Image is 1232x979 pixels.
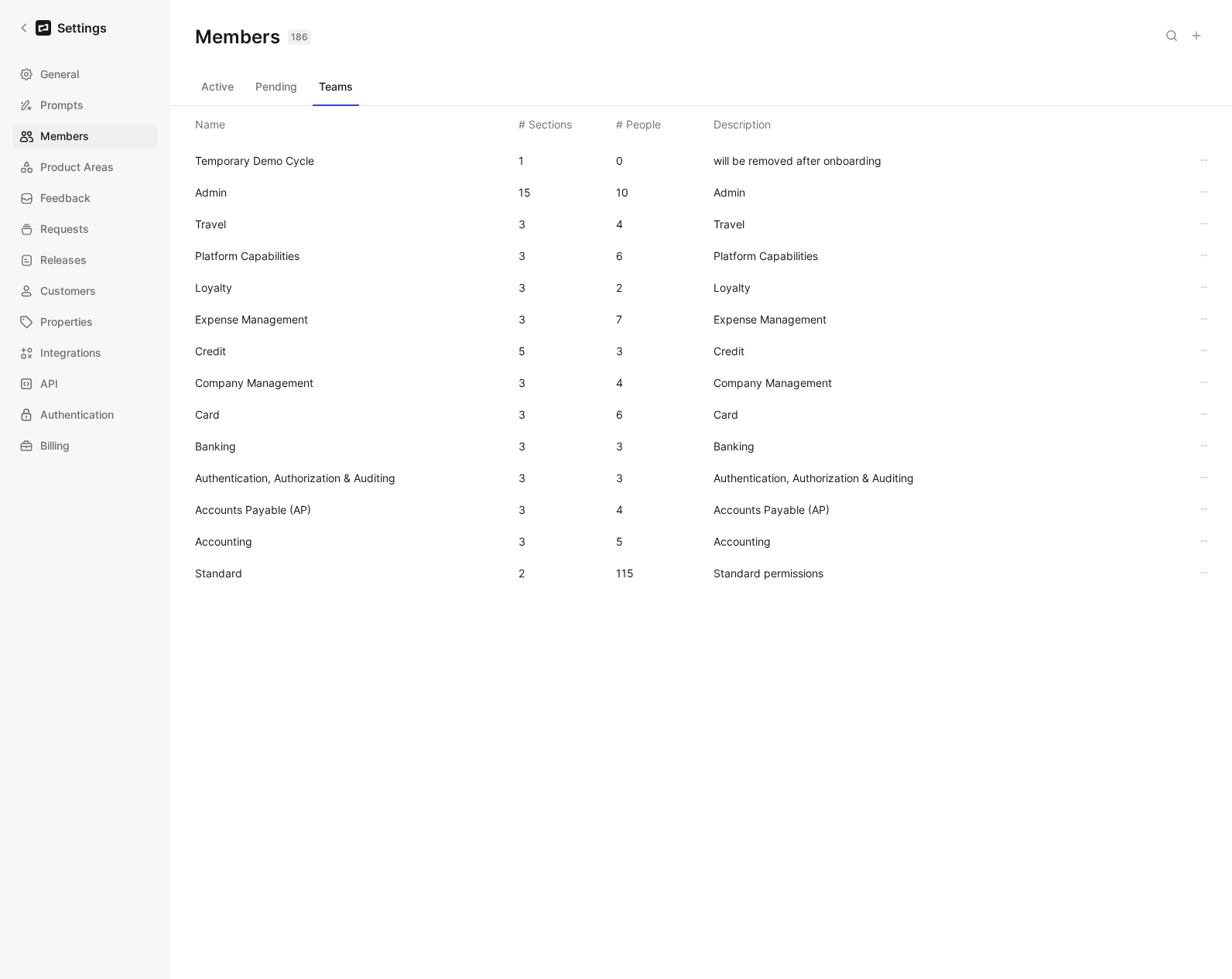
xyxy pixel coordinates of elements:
div: 3 [518,247,525,265]
h1: Settings [57,19,107,37]
span: Banking [195,440,236,453]
span: Company Management [195,376,313,389]
span: Accounting [195,535,252,548]
div: 6 [616,406,623,424]
span: Accounts Payable (AP) [195,503,311,516]
span: Admin [195,186,227,199]
a: Integrations [12,341,158,365]
div: Expense Management37Expense Management [183,303,1220,335]
div: Card36Card [183,399,1220,430]
div: 3 [518,374,525,392]
span: Customers [40,282,96,300]
a: Members [12,124,158,149]
div: # People [616,115,661,134]
div: 2 [518,564,525,583]
div: 3 [518,215,525,234]
span: Billing [40,436,70,455]
a: Billing [12,433,158,458]
div: 3 [518,469,525,488]
h1: Members [195,25,311,50]
div: Description [714,115,771,134]
span: Authentication [40,406,114,424]
div: 3 [616,342,623,361]
span: Feedback [40,189,91,207]
span: Product Areas [40,158,114,176]
div: 3 [518,437,525,456]
span: Loyalty [714,279,1179,297]
span: Company Management [714,374,1179,392]
div: 3 [518,532,525,551]
a: Customers [12,279,158,303]
a: Feedback [12,186,158,211]
div: 5 [616,532,623,551]
div: 3 [616,469,623,488]
span: Members [40,127,89,145]
span: API [40,375,58,393]
span: Expense Management [195,313,308,326]
span: Card [714,406,1179,424]
span: Authentication, Authorization & Auditing [714,469,1179,488]
div: 5 [518,342,525,361]
a: Properties [12,310,158,334]
div: 115 [616,564,634,583]
a: Releases [12,248,158,272]
div: Travel34Travel [183,208,1220,240]
span: Properties [40,313,93,331]
div: 186 [288,29,311,45]
a: Settings [12,12,113,43]
a: General [12,62,158,87]
div: 10 [616,183,628,202]
span: Banking [714,437,1179,456]
div: 4 [616,501,623,519]
div: 6 [616,247,623,265]
div: Standard2115Standard permissions [183,557,1220,589]
button: Teams [313,74,359,99]
a: Requests [12,217,158,241]
div: Credit53Credit [183,335,1220,367]
span: Platform Capabilities [195,249,299,262]
div: 3 [518,279,525,297]
div: 3 [616,437,623,456]
div: 7 [616,310,622,329]
div: 3 [518,310,525,329]
span: Admin [714,183,1179,202]
div: Accounts Payable (AP)34Accounts Payable (AP) [183,494,1220,525]
span: Credit [714,342,1179,361]
span: Standard [195,567,242,580]
span: General [40,65,79,84]
div: Company Management34Company Management [183,367,1220,399]
div: 2 [616,279,622,297]
a: Authentication [12,402,158,427]
div: 4 [616,374,623,392]
span: Accounts Payable (AP) [714,501,1179,519]
button: Pending [249,74,303,99]
div: 0 [616,152,623,170]
span: Prompts [40,96,84,115]
div: 15 [518,183,531,202]
span: Travel [714,215,1179,234]
a: API [12,371,158,396]
div: 4 [616,215,623,234]
button: Active [195,74,240,99]
div: 1 [518,152,524,170]
div: Name [195,115,225,134]
div: # Sections [518,115,572,134]
div: Accounting35Accounting [183,525,1220,557]
span: Standard permissions [714,564,1179,583]
span: Releases [40,251,87,269]
span: will be removed after onboarding [714,152,1179,170]
div: 3 [518,406,525,424]
span: Platform Capabilities [714,247,1179,265]
span: Authentication, Authorization & Auditing [195,471,395,484]
div: Loyalty32Loyalty [183,272,1220,303]
span: Accounting [714,532,1179,551]
span: Card [195,408,220,421]
span: Travel [195,217,226,231]
span: Expense Management [714,310,1179,329]
span: Loyalty [195,281,232,294]
span: Requests [40,220,89,238]
div: 3 [518,501,525,519]
span: Credit [195,344,226,358]
div: Temporary Demo Cycle10will be removed after onboarding [183,145,1220,176]
a: Prompts [12,93,158,118]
